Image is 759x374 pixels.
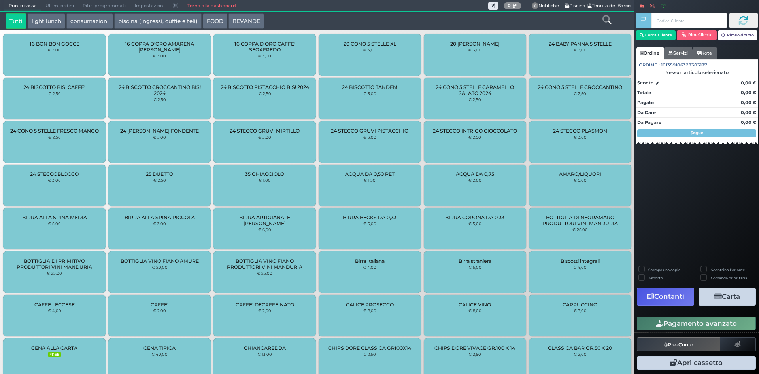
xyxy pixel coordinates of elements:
[468,352,481,357] small: € 2,50
[559,171,601,177] span: AMARO/LIQUORI
[574,135,587,139] small: € 3,00
[574,91,586,96] small: € 2,50
[699,288,756,306] button: Carta
[468,178,481,182] small: € 2,00
[342,84,398,90] span: 24 BISCOTTO TANDEM
[363,352,376,357] small: € 2,50
[648,267,680,272] label: Stampa una copia
[48,308,61,313] small: € 4,00
[130,0,169,11] span: Impostazioni
[433,128,517,134] span: 24 STECCO INTRIGO CIOCCOLATO
[532,2,539,9] span: 0
[220,215,309,226] span: BIRRA ARTIGIANALE [PERSON_NAME]
[718,30,758,40] button: Rimuovi tutto
[47,271,62,275] small: € 25,00
[468,308,481,313] small: € 8,00
[637,288,694,306] button: Contanti
[637,100,654,105] strong: Pagato
[153,178,166,182] small: € 2,50
[459,302,491,308] span: CALICE VINO
[637,80,653,86] strong: Sconto
[661,62,707,68] span: 101359106323303177
[228,13,264,29] button: BEVANDE
[143,345,176,351] span: CENA TIPICA
[468,265,481,270] small: € 5,00
[41,0,78,11] span: Ultimi ordini
[153,221,166,226] small: € 3,00
[741,90,756,95] strong: 0,00 €
[48,352,61,357] small: FREE
[151,352,168,357] small: € 40,00
[364,178,376,182] small: € 1,50
[151,302,168,308] span: CAFFE'
[259,91,271,96] small: € 2,50
[651,13,727,28] input: Codice Cliente
[10,128,99,134] span: 24 CONO 5 STELLE FRESCO MANGO
[468,221,481,226] small: € 5,00
[468,135,481,139] small: € 2,50
[345,171,395,177] span: ACQUA DA 0,50 PET
[572,227,588,232] small: € 25,00
[203,13,227,29] button: FOOD
[648,275,663,281] label: Asporto
[258,135,271,139] small: € 3,00
[636,30,676,40] button: Cerca Cliente
[741,80,756,85] strong: 0,00 €
[259,178,271,182] small: € 1,00
[741,120,756,125] strong: 0,00 €
[456,171,494,177] span: ACQUA DA 0,75
[355,258,385,264] span: Birra Italiana
[563,302,597,308] span: CAPPUCCINO
[115,41,204,53] span: 16 COPPA D'ORO AMARENA [PERSON_NAME]
[637,90,651,95] strong: Totale
[328,345,411,351] span: CHIPS DORE CLASSICA GR100X14
[153,308,166,313] small: € 2,00
[363,135,376,139] small: € 3,00
[677,30,717,40] button: Rim. Cliente
[120,128,199,134] span: 24 [PERSON_NAME] FONDENTE
[711,275,747,281] label: Comanda prioritaria
[548,345,612,351] span: CLASSICA BAR GR.50 X 20
[637,120,661,125] strong: Da Pagare
[637,110,656,115] strong: Da Dare
[34,302,75,308] span: CAFFE LECCESE
[691,130,703,135] strong: Segue
[636,70,758,75] div: Nessun articolo selezionato
[121,258,199,264] span: BOTTIGLIA VINO FIANO AMURE
[257,271,272,275] small: € 25,00
[114,13,202,29] button: piscina (ingressi, cuffie e teli)
[4,0,41,11] span: Punto cassa
[244,345,286,351] span: CHIANCAREDDA
[535,215,624,226] span: BOTTIGLIA DI NEGRAMARO PRODUTTORI VINI MANDURIA
[573,265,587,270] small: € 4,00
[48,178,61,182] small: € 3,00
[221,84,309,90] span: 24 BISCOTTO PISTACCHIO BIS! 2024
[363,91,376,96] small: € 3,00
[6,13,26,29] button: Tutti
[741,110,756,115] strong: 0,00 €
[183,0,240,11] a: Torna alla dashboard
[153,97,166,102] small: € 2,50
[574,352,587,357] small: € 2,00
[553,128,607,134] span: 24 STECCO PLASMON
[574,308,587,313] small: € 3,00
[258,308,271,313] small: € 2,00
[508,3,511,8] b: 0
[346,302,394,308] span: CALICE PROSECCO
[48,47,61,52] small: € 3,00
[636,47,664,59] a: Ordine
[344,41,396,47] span: 20 CONO 5 STELLE XL
[637,337,721,351] button: Pre-Conto
[66,13,113,29] button: consumazioni
[331,128,408,134] span: 24 STECCO GRUVI PISTACCHIO
[741,100,756,105] strong: 0,00 €
[48,91,61,96] small: € 2,50
[637,317,756,330] button: Pagamento avanzato
[30,41,79,47] span: 16 BON BON GOCCE
[574,178,587,182] small: € 5,00
[450,41,500,47] span: 20 [PERSON_NAME]
[146,171,173,177] span: 25 DUETTO
[23,84,85,90] span: 24 BISCOTTO BIS! CAFFE'
[574,47,587,52] small: € 3,00
[363,221,376,226] small: € 5,00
